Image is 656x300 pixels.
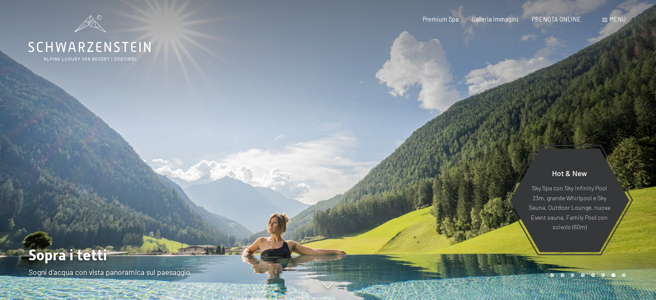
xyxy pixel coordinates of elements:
[550,273,554,278] div: Carousel Page 1
[560,273,565,278] div: Carousel Page 2
[621,273,626,278] div: Carousel Page 8
[472,16,518,23] a: Galleria immagini
[571,273,575,278] div: Carousel Page 3
[591,273,595,278] div: Carousel Page 5
[609,16,626,23] span: Menu
[581,273,585,278] div: Carousel Page 4
[552,168,587,178] span: Hot & New
[547,273,625,278] div: Carousel Pagination
[509,148,629,253] a: Hot & New Sky Spa con Sky infinity Pool 23m, grande Whirlpool e Sky Sauna, Outdoor Lounge, nuova ...
[601,273,606,278] div: Carousel Page 6
[532,16,581,23] a: PRENOTA ONLINE
[528,183,610,232] p: Sky Spa con Sky infinity Pool 23m, grande Whirlpool e Sky Sauna, Outdoor Lounge, nuova Event saun...
[611,273,615,278] div: Carousel Page 7 (Current Slide)
[423,16,458,23] a: Premium Spa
